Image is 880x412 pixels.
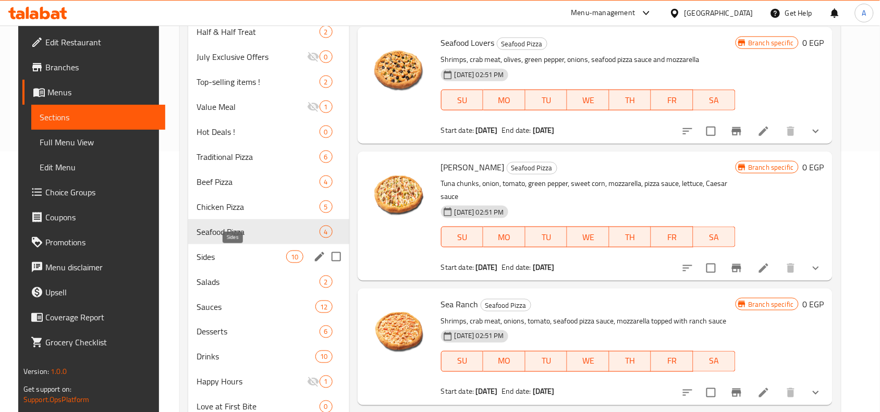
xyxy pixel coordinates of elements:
div: Value Meal [197,101,307,113]
div: Sides10edit [188,244,349,269]
span: 2 [320,277,332,287]
b: [DATE] [476,385,498,398]
svg: Show Choices [810,125,822,138]
span: TU [530,230,564,245]
span: Beef Pizza [197,176,320,188]
span: Get support on: [23,382,71,396]
div: [GEOGRAPHIC_DATA] [685,7,753,19]
span: 12 [316,302,332,312]
span: 1 [320,102,332,112]
span: Chicken Pizza [197,201,320,213]
span: Coupons [45,211,157,223]
span: Seafood Lovers [441,35,495,51]
span: TH [614,230,647,245]
b: [DATE] [533,123,555,137]
div: Traditional Pizza [197,151,320,163]
h6: 0 EGP [803,35,824,50]
div: items [320,276,333,288]
span: TH [614,93,647,108]
span: SA [698,230,731,245]
button: TH [609,90,652,110]
a: Menu disclaimer [22,255,165,280]
div: items [320,376,333,388]
span: Start date: [441,260,474,274]
span: Desserts [197,326,320,338]
span: Edit Menu [40,161,157,173]
a: Upsell [22,280,165,305]
div: items [320,176,333,188]
button: delete [778,256,803,281]
div: items [320,151,333,163]
span: Choice Groups [45,186,157,198]
span: [DATE] 02:51 PM [450,207,508,217]
div: Sauces12 [188,294,349,319]
div: Traditional Pizza6 [188,144,349,169]
div: Seafood Pizza [507,162,557,174]
button: SU [441,90,483,110]
span: SA [698,93,731,108]
a: Coupons [22,205,165,230]
a: Edit Restaurant [22,30,165,55]
span: Select to update [700,120,722,142]
a: Grocery Checklist [22,330,165,355]
a: Sections [31,105,165,130]
div: July Exclusive Offers0 [188,44,349,69]
span: 2 [320,77,332,87]
svg: Inactive section [307,51,320,63]
a: Edit menu item [757,125,770,138]
button: FR [651,351,693,372]
span: SU [446,93,479,108]
span: Sides [197,251,287,263]
span: Seafood Pizza [507,162,557,174]
span: 1 [320,377,332,387]
a: Edit Menu [31,155,165,180]
div: Top-selling items !2 [188,69,349,94]
button: MO [483,90,525,110]
span: MO [487,230,521,245]
div: items [315,301,332,313]
div: Seafood Pizza [481,299,531,311]
span: Full Menu View [40,136,157,148]
span: Top-selling items ! [197,76,320,88]
span: Sea Ranch [441,296,479,312]
div: Happy Hours [197,376,307,388]
span: MO [487,354,521,369]
div: Half & Half Treat2 [188,19,349,44]
span: Hot Deals ! [197,126,320,138]
span: Salads [197,276,320,288]
span: End date: [502,385,531,398]
span: July Exclusive Offers [197,51,307,63]
button: SU [441,351,483,372]
button: TH [609,227,652,247]
svg: Inactive section [307,376,320,388]
div: items [320,326,333,338]
button: MO [483,351,525,372]
span: 0 [320,402,332,412]
svg: Show Choices [810,262,822,274]
span: TU [530,354,564,369]
div: Salads2 [188,269,349,294]
span: Start date: [441,385,474,398]
span: Upsell [45,286,157,298]
span: Drinks [197,351,316,363]
div: Seafood Pizza4 [188,219,349,244]
span: FR [655,230,689,245]
span: Select to update [700,382,722,404]
div: Hot Deals !0 [188,119,349,144]
span: End date: [502,260,531,274]
span: Coverage Report [45,311,157,323]
span: Seafood Pizza [197,226,320,238]
span: 0 [320,52,332,62]
button: sort-choices [675,380,700,405]
a: Edit menu item [757,262,770,274]
span: Branch specific [744,38,798,48]
div: Sauces [197,301,316,313]
img: Seafood Lovers [366,35,433,102]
